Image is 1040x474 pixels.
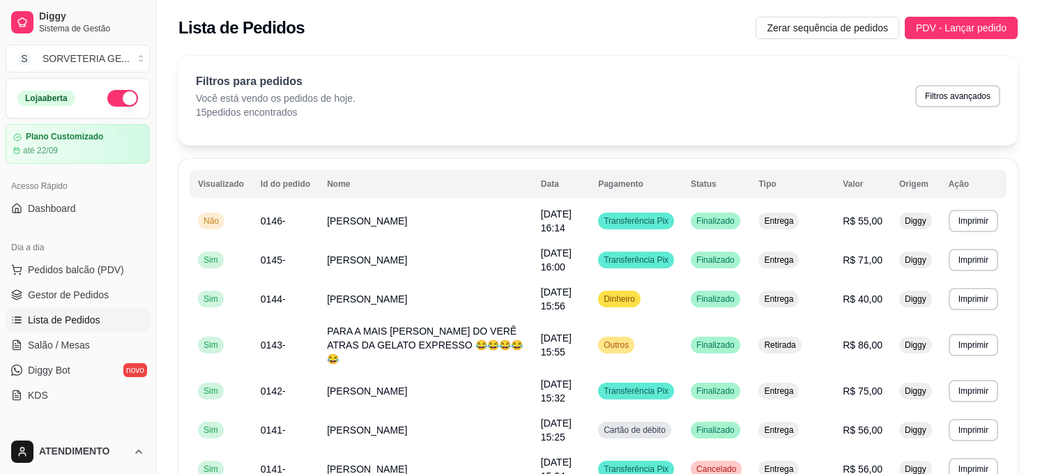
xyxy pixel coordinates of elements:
[590,170,682,198] th: Pagamento
[6,359,150,381] a: Diggy Botnovo
[28,201,76,215] span: Dashboard
[843,385,882,397] span: R$ 75,00
[28,313,100,327] span: Lista de Pedidos
[26,132,103,142] article: Plano Customizado
[750,170,834,198] th: Tipo
[949,249,998,271] button: Imprimir
[6,197,150,220] a: Dashboard
[17,52,31,66] span: S
[43,52,130,66] div: SORVETERIA GE ...
[843,215,882,227] span: R$ 55,00
[694,385,737,397] span: Finalizado
[6,384,150,406] a: KDS
[541,208,572,234] span: [DATE] 16:14
[902,215,929,227] span: Diggy
[902,293,929,305] span: Diggy
[915,85,1000,107] button: Filtros avançados
[6,45,150,72] button: Select a team
[601,254,671,266] span: Transferência Pix
[39,445,128,458] span: ATENDIMENTO
[767,20,888,36] span: Zerar sequência de pedidos
[843,293,882,305] span: R$ 40,00
[682,170,750,198] th: Status
[949,380,998,402] button: Imprimir
[201,339,221,351] span: Sim
[541,379,572,404] span: [DATE] 15:32
[201,215,222,227] span: Não
[761,425,796,436] span: Entrega
[761,254,796,266] span: Entrega
[601,339,632,351] span: Outros
[201,254,221,266] span: Sim
[694,293,737,305] span: Finalizado
[541,286,572,312] span: [DATE] 15:56
[756,17,899,39] button: Zerar sequência de pedidos
[178,17,305,39] h2: Lista de Pedidos
[201,293,221,305] span: Sim
[761,293,796,305] span: Entrega
[28,338,90,352] span: Salão / Mesas
[541,247,572,273] span: [DATE] 16:00
[949,419,998,441] button: Imprimir
[541,332,572,358] span: [DATE] 15:55
[601,425,668,436] span: Cartão de débito
[17,91,75,106] div: Loja aberta
[28,288,109,302] span: Gestor de Pedidos
[916,20,1007,36] span: PDV - Lançar pedido
[6,236,150,259] div: Dia a dia
[327,385,407,397] span: [PERSON_NAME]
[891,170,940,198] th: Origem
[694,425,737,436] span: Finalizado
[252,170,319,198] th: Id do pedido
[261,215,286,227] span: 0146-
[28,363,70,377] span: Diggy Bot
[261,385,286,397] span: 0142-
[761,339,798,351] span: Retirada
[694,339,737,351] span: Finalizado
[327,293,407,305] span: [PERSON_NAME]
[761,385,796,397] span: Entrega
[949,288,998,310] button: Imprimir
[902,254,929,266] span: Diggy
[601,293,638,305] span: Dinheiro
[196,73,355,90] p: Filtros para pedidos
[261,339,286,351] span: 0143-
[902,385,929,397] span: Diggy
[902,339,929,351] span: Diggy
[327,215,407,227] span: [PERSON_NAME]
[39,10,144,23] span: Diggy
[28,263,124,277] span: Pedidos balcão (PDV)
[327,254,407,266] span: [PERSON_NAME]
[6,334,150,356] a: Salão / Mesas
[327,326,522,365] span: PARA A MAIS [PERSON_NAME] DO VERÊ ATRAS DA GELATO EXPRESSO 😂😂😂😂😂
[940,170,1007,198] th: Ação
[196,91,355,105] p: Você está vendo os pedidos de hoje.
[28,388,48,402] span: KDS
[6,124,150,164] a: Plano Customizadoaté 22/09
[949,210,998,232] button: Imprimir
[843,339,882,351] span: R$ 86,00
[6,6,150,39] a: DiggySistema de Gestão
[261,425,286,436] span: 0141-
[694,254,737,266] span: Finalizado
[39,23,144,34] span: Sistema de Gestão
[905,17,1018,39] button: PDV - Lançar pedido
[201,385,221,397] span: Sim
[6,259,150,281] button: Pedidos balcão (PDV)
[694,215,737,227] span: Finalizado
[949,334,998,356] button: Imprimir
[190,170,252,198] th: Visualizado
[6,309,150,331] a: Lista de Pedidos
[196,105,355,119] p: 15 pedidos encontrados
[319,170,533,198] th: Nome
[201,425,221,436] span: Sim
[761,215,796,227] span: Entrega
[6,284,150,306] a: Gestor de Pedidos
[6,435,150,468] button: ATENDIMENTO
[843,254,882,266] span: R$ 71,00
[261,293,286,305] span: 0144-
[601,385,671,397] span: Transferência Pix
[6,175,150,197] div: Acesso Rápido
[601,215,671,227] span: Transferência Pix
[834,170,891,198] th: Valor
